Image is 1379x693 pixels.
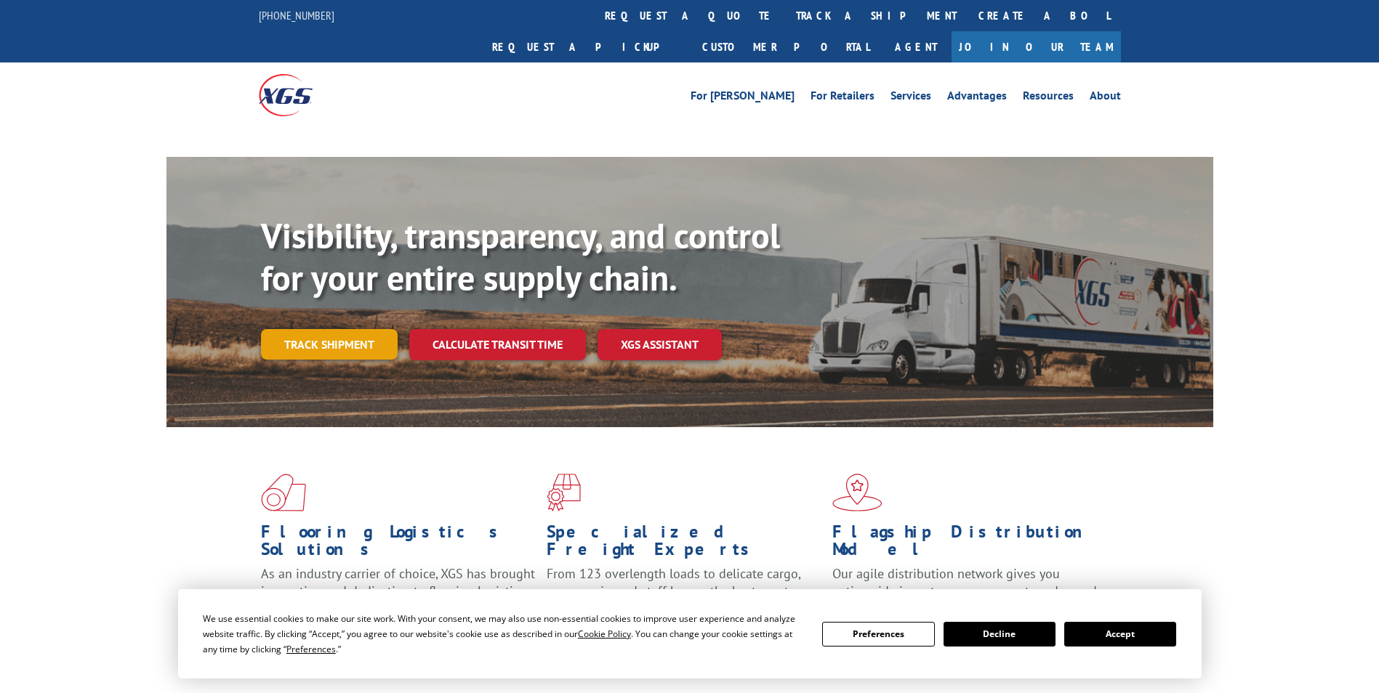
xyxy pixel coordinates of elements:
[1064,622,1176,647] button: Accept
[1023,90,1074,106] a: Resources
[880,31,952,62] a: Agent
[832,523,1107,565] h1: Flagship Distribution Model
[547,565,821,630] p: From 123 overlength loads to delicate cargo, our experienced staff knows the best way to move you...
[952,31,1121,62] a: Join Our Team
[691,90,795,106] a: For [PERSON_NAME]
[832,565,1100,599] span: Our agile distribution network gives you nationwide inventory management on demand.
[178,589,1202,678] div: Cookie Consent Prompt
[691,31,880,62] a: Customer Portal
[832,474,883,511] img: xgs-icon-flagship-distribution-model-red
[947,90,1007,106] a: Advantages
[409,329,586,360] a: Calculate transit time
[547,523,821,565] h1: Specialized Freight Experts
[890,90,931,106] a: Services
[259,8,334,23] a: [PHONE_NUMBER]
[261,523,536,565] h1: Flooring Logistics Solutions
[261,329,398,360] a: Track shipment
[481,31,691,62] a: Request a pickup
[822,622,934,647] button: Preferences
[1090,90,1121,106] a: About
[203,611,805,657] div: We use essential cookies to make our site work. With your consent, we may also use non-essential ...
[811,90,875,106] a: For Retailers
[286,643,336,655] span: Preferences
[261,565,535,617] span: As an industry carrier of choice, XGS has brought innovation and dedication to flooring logistics...
[261,213,780,300] b: Visibility, transparency, and control for your entire supply chain.
[547,474,581,511] img: xgs-icon-focused-on-flooring-red
[944,622,1056,647] button: Decline
[598,329,722,360] a: XGS ASSISTANT
[261,474,306,511] img: xgs-icon-total-supply-chain-intelligence-red
[578,628,631,640] span: Cookie Policy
